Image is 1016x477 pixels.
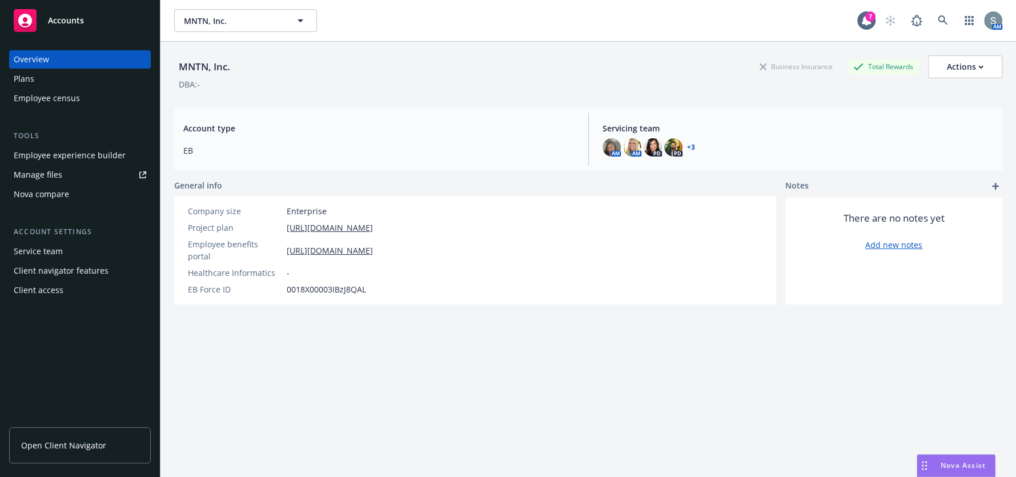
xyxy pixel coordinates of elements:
[603,122,994,134] span: Servicing team
[917,455,931,476] div: Drag to move
[287,283,366,295] span: 0018X00003IBzJ8QAL
[14,146,126,165] div: Employee experience builder
[844,211,945,225] span: There are no notes yet
[848,59,919,74] div: Total Rewards
[188,205,282,217] div: Company size
[174,59,235,74] div: MNTN, Inc.
[287,267,290,279] span: -
[865,239,922,251] a: Add new notes
[603,138,621,157] img: photo
[9,146,151,165] a: Employee experience builder
[9,130,151,142] div: Tools
[754,59,838,74] div: Business Insurance
[48,16,84,25] span: Accounts
[183,122,575,134] span: Account type
[14,242,63,260] div: Service team
[9,185,151,203] a: Nova compare
[287,205,327,217] span: Enterprise
[785,179,809,193] span: Notes
[928,55,1002,78] button: Actions
[9,242,151,260] a: Service team
[14,281,63,299] div: Client access
[644,138,662,157] img: photo
[287,244,373,256] a: [URL][DOMAIN_NAME]
[14,166,62,184] div: Manage files
[14,262,109,280] div: Client navigator features
[179,78,200,90] div: DBA: -
[931,9,954,32] a: Search
[9,166,151,184] a: Manage files
[188,283,282,295] div: EB Force ID
[188,222,282,234] div: Project plan
[941,460,986,470] span: Nova Assist
[984,11,1002,30] img: photo
[14,185,69,203] div: Nova compare
[9,281,151,299] a: Client access
[174,179,222,191] span: General info
[9,50,151,69] a: Overview
[905,9,928,32] a: Report a Bug
[9,5,151,37] a: Accounts
[174,9,317,32] button: MNTN, Inc.
[9,226,151,238] div: Account settings
[184,15,283,27] span: MNTN, Inc.
[9,70,151,88] a: Plans
[287,222,373,234] a: [URL][DOMAIN_NAME]
[917,454,995,477] button: Nova Assist
[14,70,34,88] div: Plans
[183,145,575,157] span: EB
[14,50,49,69] div: Overview
[947,56,983,78] div: Actions
[989,179,1002,193] a: add
[14,89,80,107] div: Employee census
[879,9,902,32] a: Start snowing
[9,89,151,107] a: Employee census
[865,11,876,22] div: 7
[958,9,981,32] a: Switch app
[21,439,106,451] span: Open Client Navigator
[188,238,282,262] div: Employee benefits portal
[623,138,641,157] img: photo
[664,138,682,157] img: photo
[687,144,695,151] a: +3
[9,262,151,280] a: Client navigator features
[188,267,282,279] div: Healthcare Informatics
